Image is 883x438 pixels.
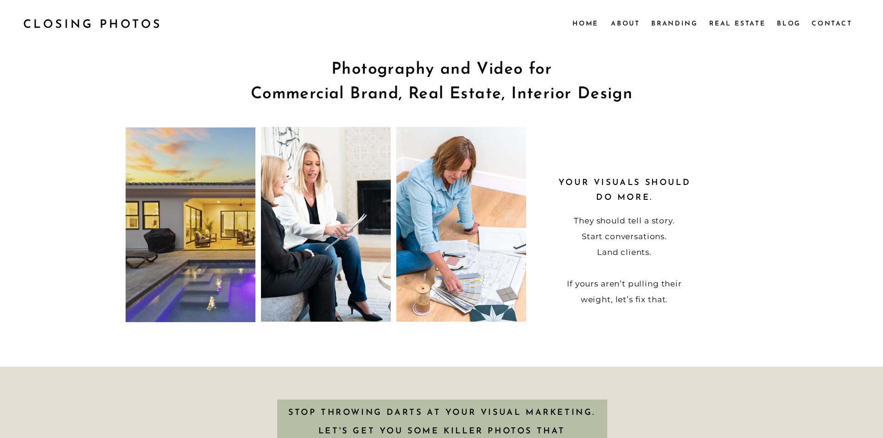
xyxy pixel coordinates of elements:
[812,18,851,28] a: Contact
[777,18,802,28] a: Blog
[164,58,720,109] h1: Photography and Video for Commercial Brand, Real Estate, Interior Design
[611,18,639,28] a: About
[572,18,598,28] a: Home
[709,18,768,28] a: Real Estate
[651,18,699,28] a: Branding
[553,213,696,314] p: They should tell a story. Start conversations. Land clients. If yours aren’t pulling their weight...
[557,176,693,204] h2: Your visuals should do more.
[23,14,171,32] a: CLOSING PHOTOS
